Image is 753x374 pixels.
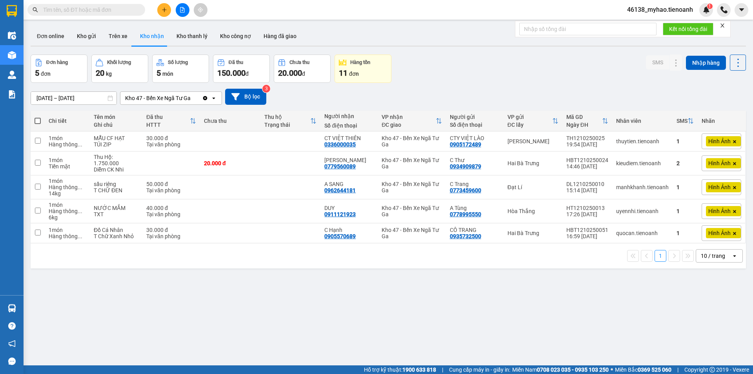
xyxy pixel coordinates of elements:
[566,227,608,233] div: HBT1210250051
[324,135,374,141] div: CT VIỆT THIÊN
[566,114,602,120] div: Mã GD
[49,141,86,148] div: Hàng thông thường
[720,6,728,13] img: phone-icon
[324,211,356,217] div: 0911121923
[621,5,699,15] span: 46138_myhao.tienoanh
[703,6,710,13] img: icon-new-feature
[504,111,562,131] th: Toggle SortBy
[382,157,442,170] div: Kho 47 - Bến Xe Ngã Tư Ga
[450,187,481,193] div: 0773459600
[274,55,331,83] button: Chưa thu20.000đ
[180,7,185,13] span: file-add
[324,122,374,129] div: Số điện thoại
[8,71,16,79] img: warehouse-icon
[616,184,669,190] div: manhkhanh.tienoanh
[512,365,609,374] span: Miền Nam
[229,60,243,65] div: Đã thu
[382,205,442,217] div: Kho 47 - Bến Xe Ngã Tư Ga
[450,114,500,120] div: Người gửi
[94,227,138,233] div: Đồ Cá Nhân
[677,365,678,374] span: |
[107,60,131,65] div: Khối lượng
[94,135,138,141] div: MẪU CF HẠT
[616,208,669,214] div: uyennhi.tienoanh
[677,138,694,144] div: 1
[168,60,188,65] div: Số lượng
[49,178,86,184] div: 1 món
[616,118,669,124] div: Nhân viên
[507,114,552,120] div: VP gửi
[382,135,442,148] div: Kho 47 - Bến Xe Ngã Tư Ga
[49,208,86,214] div: Hàng thông thường
[382,227,442,239] div: Kho 47 - Bến Xe Ngã Tư Ga
[566,205,608,211] div: HT1210250013
[49,214,86,221] div: 6 kg
[566,181,608,187] div: DL1210250010
[214,27,257,46] button: Kho công nợ
[450,135,500,141] div: CTY VIỆT LÀO
[450,181,500,187] div: C Trang
[708,230,731,237] span: Hình Ảnh
[146,187,196,193] div: Tại văn phòng
[507,184,558,190] div: Đạt Lí
[35,68,39,78] span: 5
[225,89,266,105] button: Bộ lọc
[562,111,612,131] th: Toggle SortBy
[49,227,86,233] div: 1 món
[382,122,435,128] div: ĐC giao
[507,122,552,128] div: ĐC lấy
[8,322,16,330] span: question-circle
[194,3,207,17] button: aim
[663,23,713,35] button: Kết nối tổng đài
[335,55,391,83] button: Hàng tồn11đơn
[94,141,138,148] div: TÚI ZIP
[646,55,669,69] button: SMS
[655,250,666,262] button: 1
[673,111,698,131] th: Toggle SortBy
[260,111,321,131] th: Toggle SortBy
[289,60,309,65] div: Chưa thu
[616,138,669,144] div: thuytien.tienoanh
[708,184,731,191] span: Hình Ảnh
[450,211,481,217] div: 0778995550
[669,25,707,33] span: Kết nối tổng đài
[566,135,608,141] div: TH1210250025
[94,122,138,128] div: Ghi chú
[176,3,189,17] button: file-add
[402,367,436,373] strong: 1900 633 818
[162,7,167,13] span: plus
[507,208,558,214] div: Hòa Thắng
[708,160,731,167] span: Hình Ảnh
[324,187,356,193] div: 0962644181
[507,138,558,144] div: [PERSON_NAME]
[213,55,270,83] button: Đã thu150.000đ
[707,4,713,9] sup: 1
[31,27,71,46] button: Đơn online
[146,227,196,233] div: 30.000 đ
[91,55,148,83] button: Khối lượng20kg
[638,367,671,373] strong: 0369 525 060
[349,71,359,77] span: đơn
[94,154,138,166] div: Thu Hộ: 1.750.000
[382,114,435,120] div: VP nhận
[677,230,694,236] div: 1
[46,60,68,65] div: Đơn hàng
[202,95,208,101] svg: Clear value
[49,233,86,239] div: Hàng thông thường
[49,157,86,163] div: 1 món
[566,141,608,148] div: 19:54 [DATE]
[350,60,370,65] div: Hàng tồn
[41,71,51,77] span: đơn
[442,365,443,374] span: |
[616,230,669,236] div: quocan.tienoanh
[566,163,608,170] div: 14:46 [DATE]
[8,90,16,99] img: solution-icon
[537,367,609,373] strong: 0708 023 035 - 0935 103 250
[156,68,161,78] span: 5
[142,111,200,131] th: Toggle SortBy
[146,135,196,141] div: 30.000 đ
[720,23,725,28] span: close
[324,181,374,187] div: A SANG
[302,71,305,77] span: đ
[217,68,246,78] span: 150.000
